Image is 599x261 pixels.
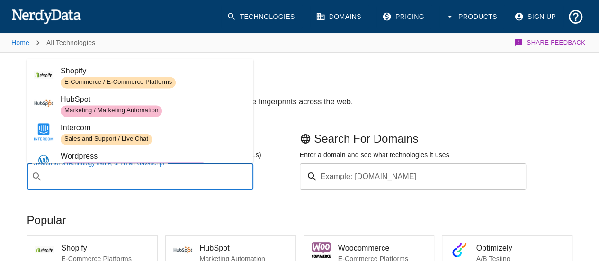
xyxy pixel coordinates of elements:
[61,122,246,134] span: Intercom
[11,7,81,26] img: NerdyData.com
[513,33,588,52] button: Share Feedback
[450,241,469,260] img: 78649239-9bbe-4383-a09c-f65e072e54d8.jpg
[61,78,176,87] span: E-Commerce / E-Commerce Platforms
[476,243,564,254] span: Optimizely
[27,95,572,108] h2: Browse over 1020 technologies our team has curated to track code fingerprints across the web.
[34,94,53,113] img: a9e5c921-6753-4dd5-bbf1-d3e781a53414.jpg
[62,243,150,254] span: Shopify
[300,131,572,146] p: Search For Domains
[61,135,152,144] span: Sales and Support / Live Chat
[35,241,54,260] img: d513e568-ad32-44b5-b0c8-1b7d3fbe88a6.jpg
[338,243,426,254] span: Woocommerce
[439,5,505,29] button: Products
[27,213,572,228] p: Popular
[312,241,331,260] img: 7da5a261-bf51-4098-b6d9-1c8e0f813b08.jpg
[61,107,162,116] span: Marketing / Marketing Automation
[11,33,95,52] nav: breadcrumb
[509,5,563,29] a: Sign Up
[34,159,164,167] label: Search for a technology name, or HTML/Javascript
[376,5,432,29] a: Pricing
[221,5,303,29] a: Technologies
[46,38,95,47] p: All Technologies
[61,65,246,77] span: Shopify
[34,65,53,84] img: d513e568-ad32-44b5-b0c8-1b7d3fbe88a6.jpg
[61,151,246,162] span: Wordpress
[300,150,572,160] p: Enter a domain and see what technologies it uses
[27,68,572,88] h1: Browse All Technologies
[34,122,53,141] img: f48d9932-2638-426a-9ca8-d84a6b78fd6e.jpg
[310,5,369,29] a: Domains
[563,5,588,29] button: Support and Documentation
[200,243,288,254] span: HubSpot
[11,39,29,46] a: Home
[34,151,53,170] img: a5e99983-4836-42b0-9869-162d78db7524.jpg
[61,94,246,105] span: HubSpot
[173,241,192,260] img: a9e5c921-6753-4dd5-bbf1-d3e781a53414.jpg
